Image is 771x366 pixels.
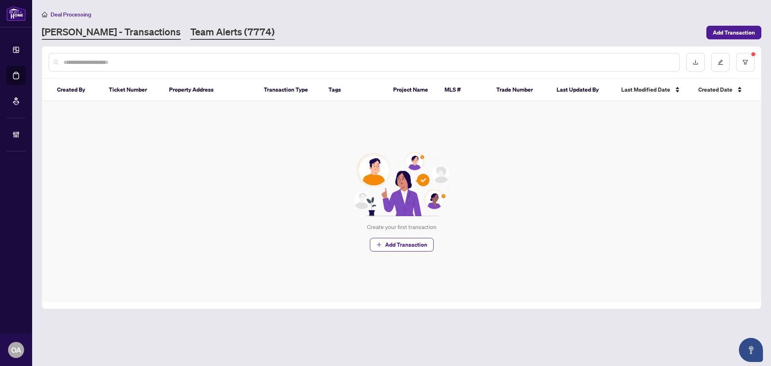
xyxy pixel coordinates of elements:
[711,53,730,72] button: edit
[11,344,21,356] span: OA
[190,25,275,40] a: Team Alerts (7774)
[718,59,723,65] span: edit
[686,53,705,72] button: download
[739,338,763,362] button: Open asap
[742,59,748,65] span: filter
[550,79,615,101] th: Last Updated By
[42,12,47,17] span: home
[163,79,257,101] th: Property Address
[713,26,755,39] span: Add Transaction
[387,79,439,101] th: Project Name
[370,238,434,251] button: Add Transaction
[490,79,550,101] th: Trade Number
[376,242,382,247] span: plus
[6,6,26,21] img: logo
[367,223,436,231] div: Create your first transaction
[615,79,692,101] th: Last Modified Date
[51,11,91,18] span: Deal Processing
[621,85,670,94] span: Last Modified Date
[692,79,752,101] th: Created Date
[706,26,761,39] button: Add Transaction
[51,79,102,101] th: Created By
[102,79,163,101] th: Ticket Number
[693,59,698,65] span: download
[42,25,181,40] a: [PERSON_NAME] - Transactions
[698,85,732,94] span: Created Date
[322,79,387,101] th: Tags
[438,79,490,101] th: MLS #
[257,79,322,101] th: Transaction Type
[385,238,427,251] span: Add Transaction
[736,53,755,72] button: filter
[350,152,453,216] img: Null State Icon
